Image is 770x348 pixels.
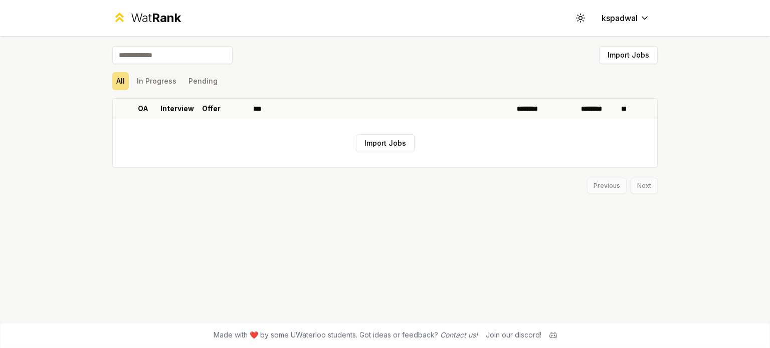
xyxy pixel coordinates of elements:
[131,10,181,26] div: Wat
[356,134,415,152] button: Import Jobs
[152,11,181,25] span: Rank
[214,330,478,340] span: Made with ❤️ by some UWaterloo students. Got ideas or feedback?
[133,72,180,90] button: In Progress
[202,104,221,114] p: Offer
[486,330,541,340] div: Join our discord!
[599,46,658,64] button: Import Jobs
[112,10,181,26] a: WatRank
[160,104,194,114] p: Interview
[112,72,129,90] button: All
[184,72,222,90] button: Pending
[602,12,638,24] span: kspadwal
[138,104,148,114] p: OA
[440,330,478,339] a: Contact us!
[594,9,658,27] button: kspadwal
